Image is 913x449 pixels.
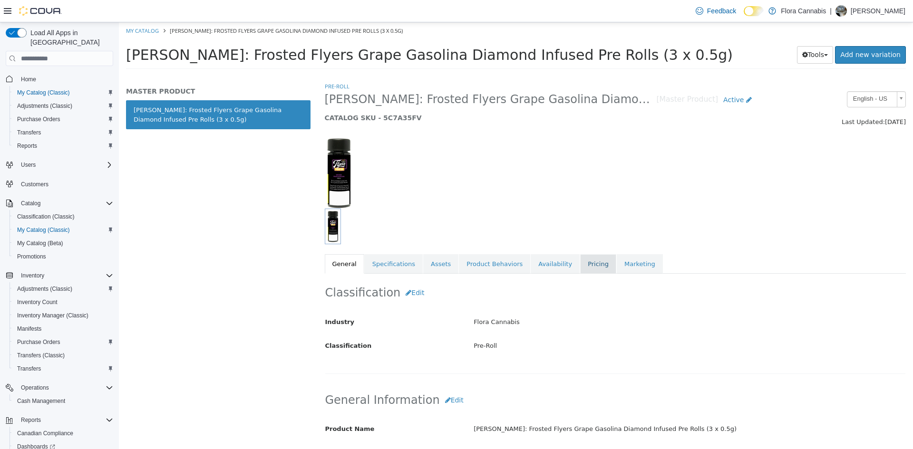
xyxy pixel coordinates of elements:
span: Adjustments (Classic) [13,283,113,295]
h2: Classification [206,262,787,279]
button: Catalog [2,197,117,210]
span: Inventory Count [17,298,58,306]
span: Last Updated: [723,96,766,103]
button: Inventory Manager (Classic) [10,309,117,322]
a: Transfers [13,127,45,138]
a: [PERSON_NAME]: Frosted Flyers Grape Gasolina Diamond Infused Pre Rolls (3 x 0.5g) [7,78,192,107]
a: My Catalog [7,5,40,12]
span: Classification [206,320,253,327]
p: Flora Cannabis [781,5,826,17]
span: Transfers [17,365,41,373]
a: English - US [728,69,787,85]
span: Promotions [17,253,46,260]
div: Three-pack of indica-dominant, diamond-infused pre-rolls boasting grape-gasoline flavours. [348,422,794,439]
div: Erin Coulter [835,5,847,17]
small: [Master Product] [538,74,600,81]
a: Specifications [246,232,304,252]
button: Classification (Classic) [10,210,117,223]
a: Inventory Manager (Classic) [13,310,92,321]
button: Users [2,158,117,172]
button: Edit [282,262,311,279]
button: Canadian Compliance [10,427,117,440]
span: Users [21,161,36,169]
span: Adjustments (Classic) [13,100,113,112]
span: Users [17,159,113,171]
button: Users [17,159,39,171]
span: Classification (Classic) [17,213,75,220]
span: Adjustments (Classic) [17,102,72,110]
a: Assets [304,232,340,252]
span: Canadian Compliance [13,428,113,439]
button: Transfers [10,126,117,139]
span: [PERSON_NAME]: Frosted Flyers Grape Gasolina Diamond Infused Pre Rolls (3 x 0.5g) [51,5,284,12]
a: Marketing [498,232,544,252]
span: Industry [206,296,236,303]
button: Tools [678,24,715,41]
div: Pre-Roll [348,315,794,332]
span: Inventory Count [13,296,113,308]
span: Load All Apps in [GEOGRAPHIC_DATA] [27,28,113,47]
a: Pre-Roll [206,60,231,67]
p: | [830,5,832,17]
span: [PERSON_NAME]: Frosted Flyers Grape Gasolina Diamond Infused Pre Rolls (3 x 0.5g) [206,70,538,85]
span: Inventory Manager (Classic) [13,310,113,321]
span: Cash Management [17,397,65,405]
button: Adjustments (Classic) [10,282,117,296]
a: Transfers [13,363,45,374]
span: Transfers (Classic) [17,352,65,359]
button: Reports [10,139,117,153]
span: English - US [728,69,774,84]
button: Cash Management [10,394,117,408]
button: Reports [2,413,117,427]
span: Operations [21,384,49,392]
span: Feedback [707,6,736,16]
button: Catalog [17,198,44,209]
span: Operations [17,382,113,393]
span: My Catalog (Beta) [17,239,63,247]
span: My Catalog (Classic) [13,224,113,236]
span: Catalog [21,200,40,207]
span: Home [17,73,113,85]
span: Cash Management [13,395,113,407]
a: Adjustments (Classic) [13,100,76,112]
button: Operations [17,382,53,393]
span: Inventory [21,272,44,279]
a: Classification (Classic) [13,211,78,222]
span: Manifests [17,325,41,333]
button: Purchase Orders [10,335,117,349]
span: Reports [17,142,37,150]
span: Transfers (Classic) [13,350,113,361]
a: Active [599,69,638,86]
span: Reports [17,414,113,426]
a: Inventory Count [13,296,61,308]
span: Purchase Orders [13,336,113,348]
button: Purchase Orders [10,113,117,126]
a: Product Behaviors [340,232,411,252]
button: Customers [2,177,117,191]
span: Canadian Compliance [17,430,73,437]
span: Home [21,76,36,83]
span: My Catalog (Beta) [13,238,113,249]
a: General [206,232,245,252]
button: Operations [2,381,117,394]
span: Reports [13,140,113,152]
span: Adjustments (Classic) [17,285,72,293]
p: [PERSON_NAME] [851,5,905,17]
button: My Catalog (Classic) [10,86,117,99]
a: Manifests [13,323,45,334]
h5: MASTER PRODUCT [7,65,192,73]
span: My Catalog (Classic) [17,89,70,96]
span: Manifests [13,323,113,334]
span: Product Name [206,403,256,410]
button: Transfers [10,362,117,375]
span: Purchase Orders [17,338,60,346]
span: Inventory Manager (Classic) [17,312,88,319]
a: Feedback [692,1,740,20]
span: Classification (Classic) [13,211,113,222]
span: My Catalog (Classic) [17,226,70,234]
span: Inventory [17,270,113,281]
button: My Catalog (Beta) [10,237,117,250]
span: Customers [17,178,113,190]
span: Transfers [13,127,113,138]
span: Active [604,74,625,81]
